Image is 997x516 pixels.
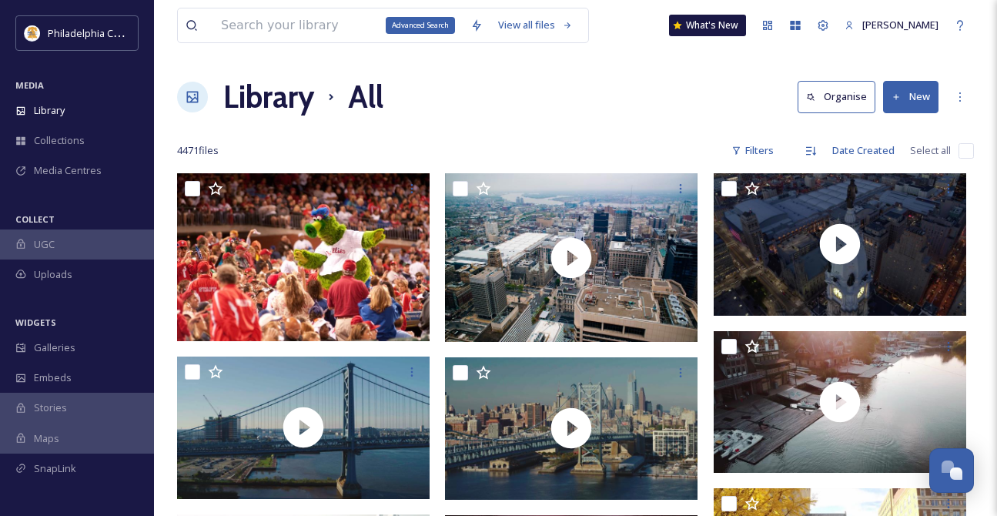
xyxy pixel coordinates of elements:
img: download.jpeg [25,25,40,41]
button: Open Chat [929,448,974,493]
input: Search your library [213,8,463,42]
img: thumbnail [714,331,966,474]
a: [PERSON_NAME] [837,10,946,40]
a: Library [223,74,314,120]
button: Organise [798,81,875,112]
h1: All [348,74,383,120]
span: COLLECT [15,213,55,225]
img: thumbnail [445,357,698,500]
a: View all files [490,10,580,40]
img: Citizens Bank Park.jpg [177,173,430,341]
div: Advanced Search [386,17,455,34]
span: 4471 file s [177,143,219,158]
span: Galleries [34,340,75,355]
span: Collections [34,133,85,148]
span: Media Centres [34,163,102,178]
div: Date Created [825,136,902,166]
button: New [883,81,938,112]
a: What's New [669,15,746,36]
img: thumbnail [714,173,966,316]
span: Select all [910,143,951,158]
img: thumbnail [445,173,698,342]
span: [PERSON_NAME] [862,18,938,32]
span: UGC [34,237,55,252]
span: Maps [34,431,59,446]
span: WIDGETS [15,317,56,328]
span: MEDIA [15,79,44,91]
span: SnapLink [34,461,76,476]
span: Embeds [34,370,72,385]
span: Library [34,103,65,118]
img: thumbnail [177,357,430,499]
span: Uploads [34,267,72,282]
div: Filters [724,136,781,166]
span: Philadelphia Convention & Visitors Bureau [48,25,243,40]
span: Stories [34,400,67,415]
